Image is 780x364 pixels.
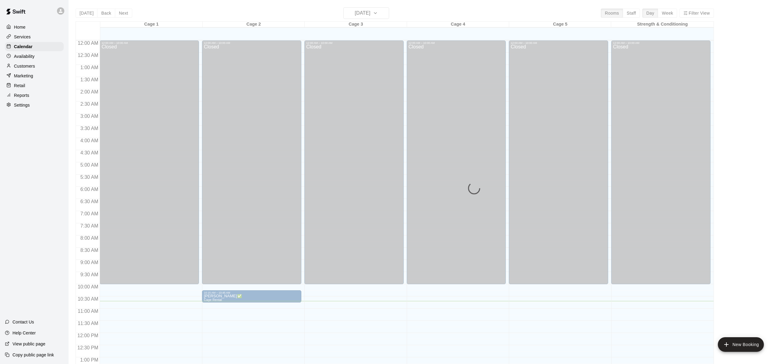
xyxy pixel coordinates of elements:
[79,150,100,155] span: 4:30 AM
[509,41,608,284] div: 12:00 AM – 10:00 AM: Closed
[79,199,100,204] span: 6:30 AM
[79,126,100,131] span: 3:30 AM
[204,44,300,286] div: Closed
[14,102,30,108] p: Settings
[5,32,64,41] a: Services
[613,44,709,286] div: Closed
[407,22,509,27] div: Cage 4
[76,321,100,326] span: 11:30 AM
[79,77,100,82] span: 1:30 AM
[718,337,764,352] button: add
[14,34,31,40] p: Services
[76,53,100,58] span: 12:30 AM
[202,41,301,284] div: 12:00 AM – 10:00 AM: Closed
[5,52,64,61] a: Availability
[79,223,100,228] span: 7:30 AM
[100,41,199,284] div: 12:00 AM – 10:00 AM: Closed
[5,71,64,80] a: Marketing
[101,44,197,286] div: Closed
[203,22,305,27] div: Cage 2
[204,291,300,294] div: 10:15 AM – 10:45 AM
[101,41,197,44] div: 12:00 AM – 10:00 AM
[14,44,33,50] p: Calendar
[79,89,100,94] span: 2:00 AM
[79,260,100,265] span: 9:00 AM
[5,101,64,110] a: Settings
[5,62,64,71] a: Customers
[76,296,100,302] span: 10:30 AM
[613,41,709,44] div: 12:00 AM – 10:00 AM
[79,114,100,119] span: 3:00 AM
[409,44,504,286] div: Closed
[79,175,100,180] span: 5:30 AM
[79,138,100,143] span: 4:00 AM
[202,290,301,302] div: 10:15 AM – 10:45 AM: Jody Mitchell✅
[79,162,100,168] span: 5:00 AM
[14,53,35,59] p: Availability
[5,23,64,32] a: Home
[79,101,100,107] span: 2:30 AM
[79,357,100,362] span: 1:00 PM
[511,44,606,286] div: Closed
[14,92,29,98] p: Reports
[5,81,64,90] a: Retail
[306,44,402,286] div: Closed
[12,319,34,325] p: Contact Us
[511,41,606,44] div: 12:00 AM – 10:00 AM
[79,187,100,192] span: 6:00 AM
[611,22,713,27] div: Strength & Conditioning
[305,22,407,27] div: Cage 3
[204,41,300,44] div: 12:00 AM – 10:00 AM
[409,41,504,44] div: 12:00 AM – 10:00 AM
[14,73,33,79] p: Marketing
[79,211,100,216] span: 7:00 AM
[306,41,402,44] div: 12:00 AM – 10:00 AM
[5,91,64,100] a: Reports
[304,41,404,284] div: 12:00 AM – 10:00 AM: Closed
[12,352,54,358] p: Copy public page link
[76,41,100,46] span: 12:00 AM
[509,22,611,27] div: Cage 5
[12,341,45,347] p: View public page
[611,41,711,284] div: 12:00 AM – 10:00 AM: Closed
[5,42,64,51] a: Calendar
[14,83,25,89] p: Retail
[79,235,100,241] span: 8:00 AM
[76,345,100,350] span: 12:30 PM
[79,272,100,277] span: 9:30 AM
[79,248,100,253] span: 8:30 AM
[76,333,100,338] span: 12:00 PM
[14,24,26,30] p: Home
[76,284,100,289] span: 10:00 AM
[76,309,100,314] span: 11:00 AM
[14,63,35,69] p: Customers
[12,330,36,336] p: Help Center
[79,65,100,70] span: 1:00 AM
[204,298,222,302] span: Cage Rental
[100,22,202,27] div: Cage 1
[407,41,506,284] div: 12:00 AM – 10:00 AM: Closed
